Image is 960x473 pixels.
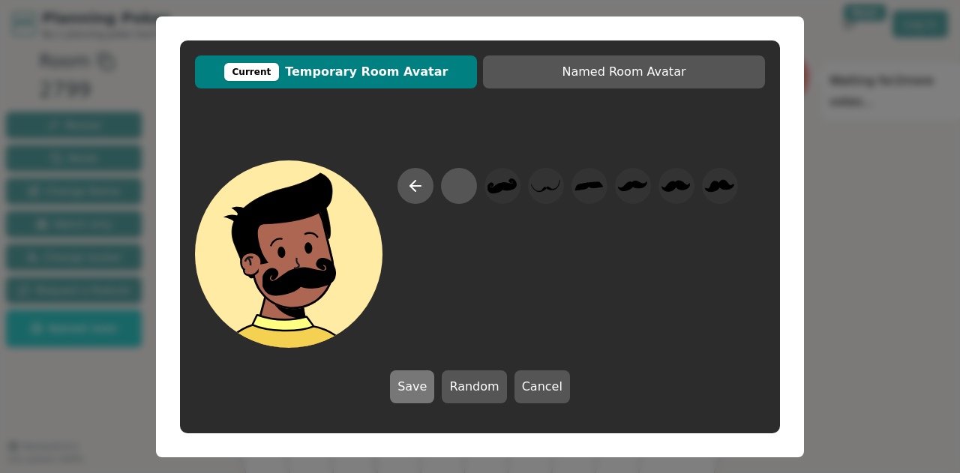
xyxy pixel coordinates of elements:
span: Named Room Avatar [490,63,757,81]
div: Current [224,63,280,81]
span: Temporary Room Avatar [202,63,469,81]
button: CurrentTemporary Room Avatar [195,55,477,88]
button: Save [390,370,434,403]
button: Named Room Avatar [483,55,765,88]
button: Cancel [514,370,570,403]
button: Random [442,370,506,403]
